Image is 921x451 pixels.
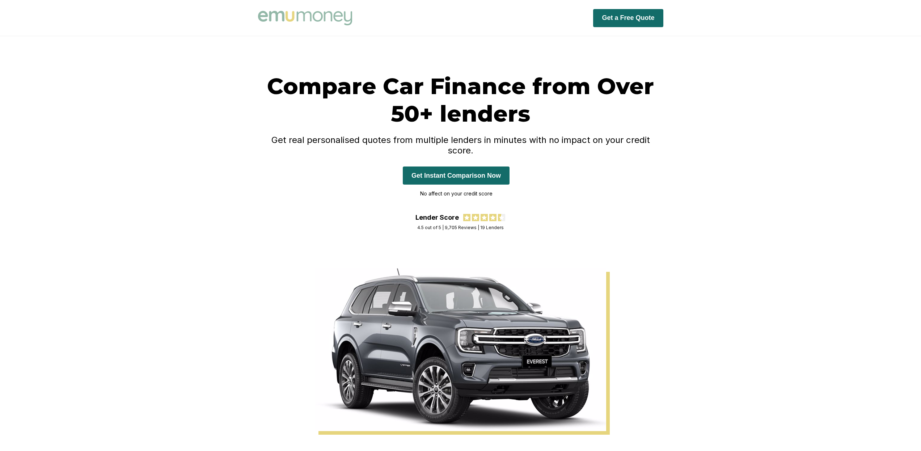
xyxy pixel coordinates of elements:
img: Emu Money logo [258,11,352,25]
img: review star [489,214,497,221]
button: Get Instant Comparison Now [403,167,510,185]
button: Get a Free Quote [593,9,663,27]
div: 4.5 out of 5 | 9,705 Reviews | 19 Lenders [417,225,504,230]
h1: Compare Car Finance from Over 50+ lenders [258,72,663,127]
a: Get a Free Quote [593,14,663,21]
img: review star [472,214,479,221]
img: review star [498,214,505,221]
img: review star [463,214,470,221]
a: Get Instant Comparison Now [403,172,510,179]
img: review star [481,214,488,221]
p: No affect on your credit score [403,188,510,199]
div: Lender Score [415,214,459,221]
h4: Get real personalised quotes from multiple lenders in minutes with no impact on your credit score. [258,135,663,156]
img: Compare Car Finance from Over 50+ lenders [315,268,606,431]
